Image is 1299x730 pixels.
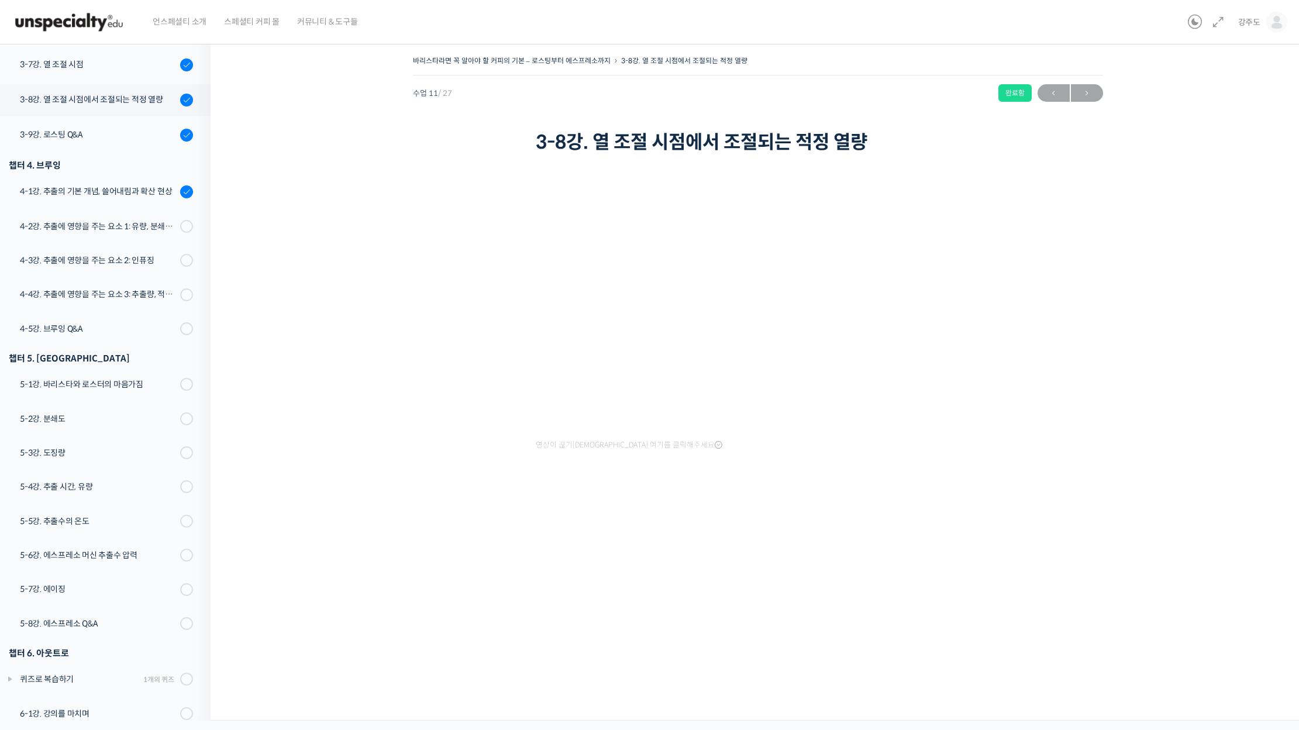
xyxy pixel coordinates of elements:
[998,84,1032,102] div: 완료함
[20,322,177,335] div: 4-5강. 브루잉 Q&A
[865,697,1295,726] a: 설정
[20,446,177,459] div: 5-3강. 도징량
[143,674,174,685] div: 1개의 퀴즈
[413,56,611,65] a: 바리스타라면 꼭 알아야 할 커피의 기본 – 로스팅부터 에스프레소까지
[20,583,177,595] div: 5-7강. 에이징
[642,715,657,725] span: 대화
[413,89,452,97] span: 수업 11
[20,254,177,267] div: 4-3강. 추출에 영향을 주는 요소 2: 인퓨징
[9,645,193,661] div: 챕터 6. 아웃트로
[9,350,193,366] div: 챕터 5. [GEOGRAPHIC_DATA]
[20,220,177,233] div: 4-2강. 추출에 영향을 주는 요소 1: 유량, 분쇄도, 교반
[1071,84,1103,102] a: 다음→
[20,128,177,141] div: 3-9강. 로스팅 Q&A
[4,697,434,726] a: 홈
[20,515,177,528] div: 5-5강. 추출수의 온도
[434,697,864,726] a: 대화
[438,88,452,98] span: / 27
[1073,715,1088,725] span: 설정
[215,715,223,725] span: 홈
[20,185,177,198] div: 4-1강. 추출의 기본 개념, 쓸어내림과 확산 현상
[20,412,177,425] div: 5-2강. 분쇄도
[20,480,177,493] div: 5-4강. 추출 시간, 유량
[20,549,177,562] div: 5-6강. 에스프레소 머신 추출수 압력
[20,673,140,686] div: 퀴즈로 복습하기
[1038,84,1070,102] a: ←이전
[1038,85,1070,101] span: ←
[20,288,177,301] div: 4-4강. 추출에 영향을 주는 요소 3: 추출량, 적정 추출수의 양
[20,93,177,106] div: 3-8강. 열 조절 시점에서 조절되는 적정 열량
[20,378,177,391] div: 5-1강. 바리스타와 로스터의 마음가짐
[20,58,177,71] div: 3-7강. 열 조절 시점
[9,157,193,173] div: 챕터 4. 브루잉
[1071,85,1103,101] span: →
[621,56,747,65] a: 3-8강. 열 조절 시점에서 조절되는 적정 열량
[20,617,177,630] div: 5-8강. 에스프레소 Q&A
[536,440,722,450] span: 영상이 끊기[DEMOGRAPHIC_DATA] 여기를 클릭해주세요
[1238,17,1260,27] span: 강주도
[20,707,177,720] div: 6-1강. 강의를 마치며
[536,131,980,153] h1: 3-8강. 열 조절 시점에서 조절되는 적정 열량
